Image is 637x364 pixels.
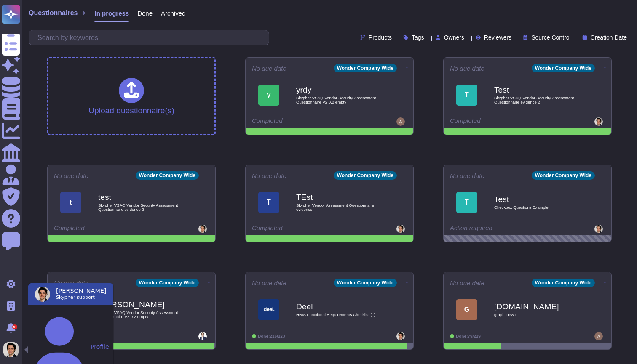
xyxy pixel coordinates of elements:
span: Skypher VSAQ Vendor Security Assessment Questionnaire V2.0.2 empty [98,311,182,319]
b: [PERSON_NAME] [98,300,182,308]
img: user [594,117,603,126]
b: yrdy [296,86,380,94]
b: test [98,193,182,201]
span: No due date [450,65,484,72]
b: Deel [296,303,380,311]
img: user [198,332,207,340]
span: Done: 79/229 [456,334,481,339]
img: user [3,342,19,357]
div: Completed [54,225,157,233]
span: Products [369,35,392,40]
div: y [258,85,279,106]
img: Logo [258,299,279,320]
img: user [396,332,405,340]
div: T [258,192,279,213]
span: In progress [94,10,129,16]
b: TEst [296,193,380,201]
span: Creation Date [591,35,627,40]
div: Completed [450,117,553,126]
span: No due date [252,65,286,72]
span: No due date [252,280,286,286]
span: Skypher VSAQ Vendor Security Assessment Questionnaire V2.0.2 empty [296,96,380,104]
span: Skypher VSAQ Vendor Security Assessment Questionnaire evidence 2 [494,96,578,104]
img: user [198,225,207,233]
input: Search by keywords [33,30,269,45]
span: No due date [450,280,484,286]
span: No due date [54,280,88,286]
span: [PERSON_NAME] [56,287,107,294]
div: T [456,192,477,213]
span: Tags [412,35,424,40]
img: user [594,332,603,340]
div: Completed [252,117,355,126]
span: Skypher VSAQ Vendor Security Assessment Questionnaire evidence 2 [98,203,182,211]
div: T [456,85,477,106]
b: Test [494,195,578,203]
span: Source Control [531,35,570,40]
span: Done [137,10,153,16]
div: Action required [450,225,553,233]
span: Done: 215/223 [258,334,285,339]
img: user [396,225,405,233]
button: user [2,340,24,359]
div: Completed [252,225,355,233]
span: graphitnew1 [494,313,578,317]
img: user [594,225,603,233]
span: No due date [54,173,88,179]
span: Checkbox Questions Example [494,205,578,210]
div: Wonder Company Wide [136,171,199,180]
span: Skypher Vendor Assessment Questionnaire evidence [296,203,380,211]
div: G [456,299,477,320]
img: user [396,117,405,126]
span: Reviewers [484,35,511,40]
b: [DOMAIN_NAME] [494,303,578,311]
div: Wonder Company Wide [532,171,595,180]
div: Wonder Company Wide [334,64,397,72]
img: user [35,287,50,302]
div: t [60,192,81,213]
div: Wonder Company Wide [136,279,199,287]
div: Skypher support [56,294,107,301]
div: Wonder Company Wide [532,279,595,287]
div: Wonder Company Wide [334,171,397,180]
span: No due date [252,173,286,179]
span: No due date [450,173,484,179]
span: HRIS Functional Requirements Checklist (1) [296,313,380,317]
div: Upload questionnaire(s) [88,78,174,114]
div: 9+ [12,324,17,329]
span: Archived [161,10,185,16]
b: Test [494,86,578,94]
span: Owners [444,35,464,40]
div: Wonder Company Wide [532,64,595,72]
span: Questionnaires [29,10,78,16]
div: Wonder Company Wide [334,279,397,287]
